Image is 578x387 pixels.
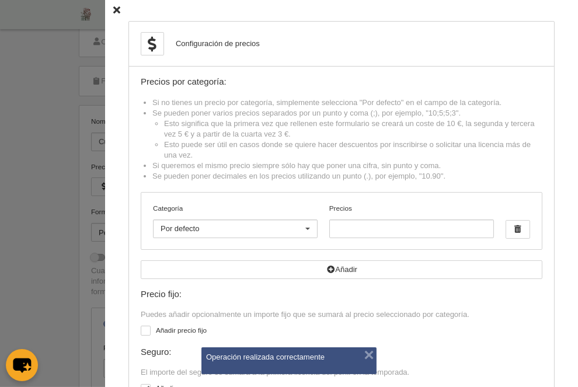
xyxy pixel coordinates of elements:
li: Si no tienes un precio por categoría, simplemente selecciona "Por defecto" en el campo de la cate... [152,97,542,108]
button: Añadir [141,260,542,279]
label: Precios [329,203,494,238]
label: Añadir precio fijo [141,325,542,339]
li: Se pueden poner decimales en los precios utilizando un punto (.), por ejemplo, "10.90". [152,171,542,182]
div: Operación realizada correctamente [206,352,372,362]
div: Configuración de precios [176,39,260,49]
input: Precios [329,219,494,238]
div: El importe del seguro se sumará a la primera licencia del perfil en la temporada. [141,367,542,378]
li: Esto significa que la primera vez que rellenen este formulario se creará un coste de 10 €, la seg... [164,118,542,140]
span: Por defecto [161,224,200,233]
li: Si queremos el mismo precio siempre sólo hay que poner una cifra, sin punto y coma. [152,161,542,171]
i: Cerrar [113,7,120,15]
div: Seguro: [141,347,542,357]
li: Se pueden poner varios precios separados por un punto y coma (;), por ejemplo, "10;5;5;3". [152,108,542,161]
li: Esto puede ser útil en casos donde se quiere hacer descuentos por inscribirse o solicitar una lic... [164,140,542,161]
button: chat-button [6,349,38,381]
button: × [360,346,378,364]
div: Puedes añadir opcionalmente un importe fijo que se sumará al precio seleccionado por categoría. [141,309,542,320]
label: Categoría [153,203,318,214]
div: Precio fijo: [141,290,542,299]
div: Precios por categoría: [141,77,542,87]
